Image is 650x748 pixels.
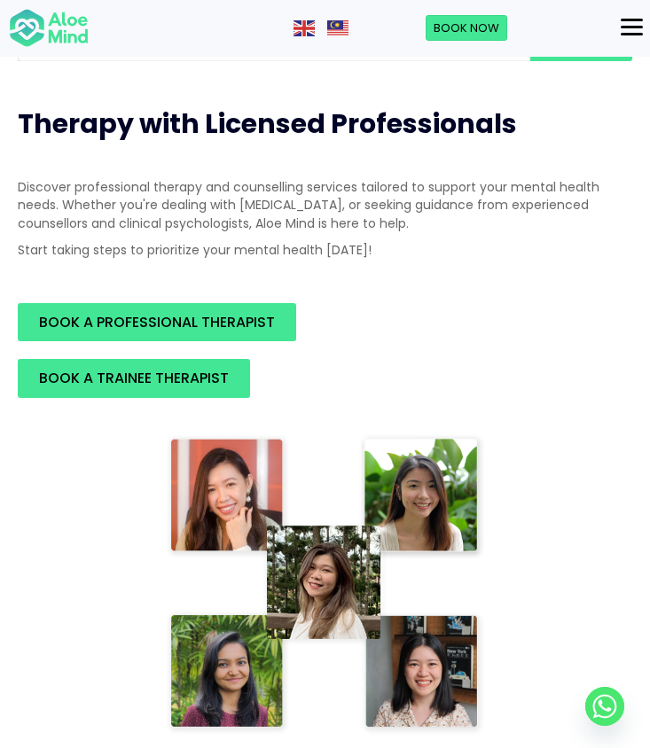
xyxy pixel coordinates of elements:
a: BOOK A PROFESSIONAL THERAPIST [18,303,296,341]
p: Discover professional therapy and counselling services tailored to support your mental health nee... [18,178,632,232]
p: Start taking steps to prioritize your mental health [DATE]! [18,241,632,259]
a: Malay [327,19,350,36]
img: ms [327,20,348,36]
span: Therapy with Licensed Professionals [18,105,517,143]
a: Whatsapp [585,687,624,726]
a: English [294,19,317,36]
span: BOOK A PROFESSIONAL THERAPIST [39,312,275,332]
span: Book Now [434,19,499,36]
button: Menu [614,12,650,43]
img: Aloe mind Logo [9,8,89,49]
img: Therapist collage [166,433,485,736]
a: BOOK A TRAINEE THERAPIST [18,359,250,397]
img: en [294,20,315,36]
span: BOOK A TRAINEE THERAPIST [39,368,229,388]
a: Book Now [426,15,507,42]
